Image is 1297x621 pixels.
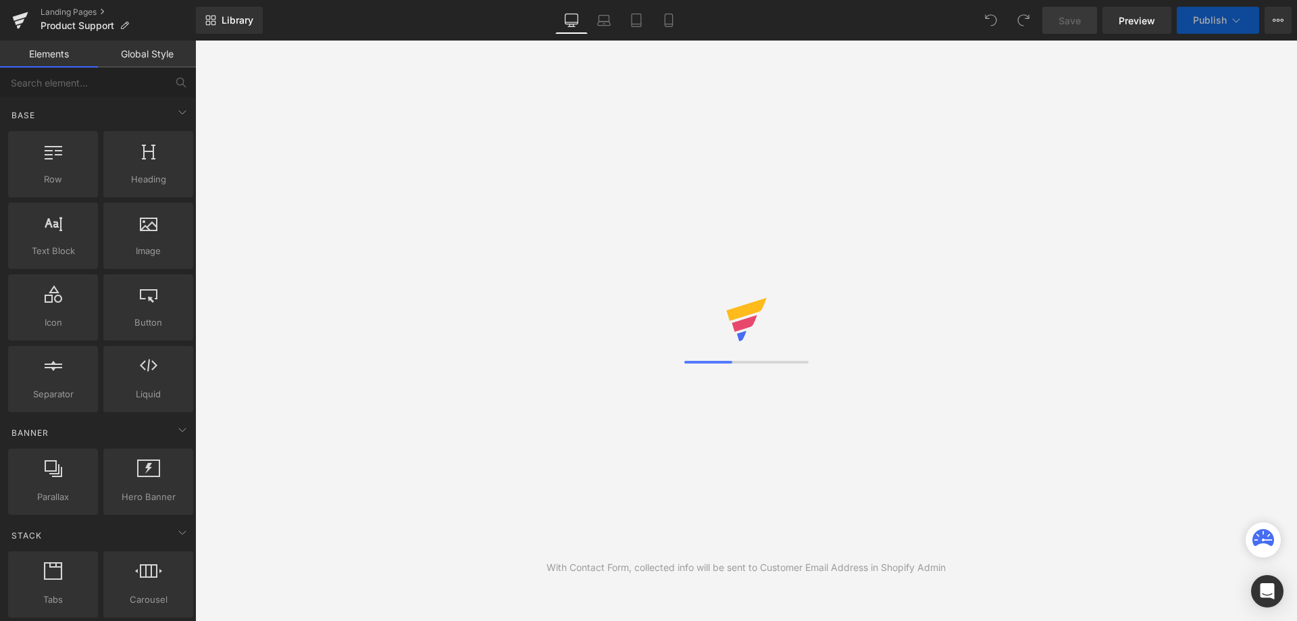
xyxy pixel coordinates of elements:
span: Save [1059,14,1081,28]
span: Button [107,316,189,330]
a: Mobile [653,7,685,34]
span: Heading [107,172,189,187]
span: Image [107,244,189,258]
button: Undo [977,7,1004,34]
span: Parallax [12,490,94,504]
button: More [1265,7,1292,34]
span: Icon [12,316,94,330]
a: Preview [1102,7,1171,34]
span: Library [222,14,253,26]
span: Product Support [41,20,114,31]
span: Base [10,109,36,122]
span: Row [12,172,94,187]
span: Stack [10,529,43,542]
div: With Contact Form, collected info will be sent to Customer Email Address in Shopify Admin [546,560,946,575]
span: Hero Banner [107,490,189,504]
button: Publish [1177,7,1259,34]
div: Open Intercom Messenger [1251,575,1283,607]
a: Laptop [588,7,620,34]
span: Tabs [12,593,94,607]
a: New Library [196,7,263,34]
span: Separator [12,387,94,401]
a: Global Style [98,41,196,68]
button: Redo [1010,7,1037,34]
span: Banner [10,426,50,439]
a: Desktop [555,7,588,34]
a: Landing Pages [41,7,196,18]
span: Preview [1119,14,1155,28]
span: Text Block [12,244,94,258]
span: Publish [1193,15,1227,26]
span: Liquid [107,387,189,401]
a: Tablet [620,7,653,34]
span: Carousel [107,593,189,607]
